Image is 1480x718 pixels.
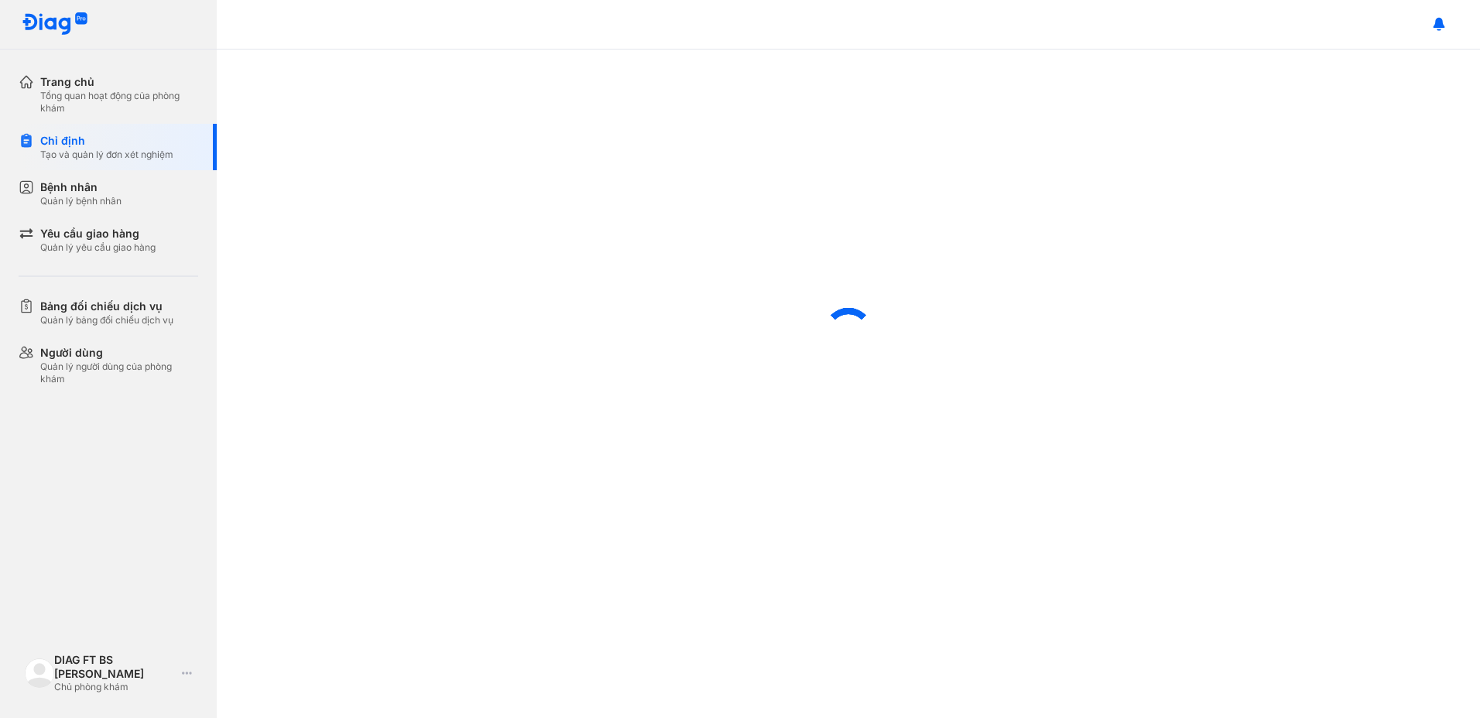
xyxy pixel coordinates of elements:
div: Bảng đối chiếu dịch vụ [40,299,173,314]
div: Chủ phòng khám [54,681,176,693]
div: Quản lý bệnh nhân [40,195,122,207]
div: Người dùng [40,345,198,361]
div: Quản lý yêu cầu giao hàng [40,241,156,254]
div: DIAG FT BS [PERSON_NAME] [54,653,176,681]
div: Chỉ định [40,133,173,149]
div: Tổng quan hoạt động của phòng khám [40,90,198,115]
div: Tạo và quản lý đơn xét nghiệm [40,149,173,161]
div: Quản lý bảng đối chiếu dịch vụ [40,314,173,327]
div: Bệnh nhân [40,179,122,195]
img: logo [25,658,54,688]
div: Quản lý người dùng của phòng khám [40,361,198,385]
div: Trang chủ [40,74,198,90]
div: Yêu cầu giao hàng [40,226,156,241]
img: logo [22,12,88,36]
